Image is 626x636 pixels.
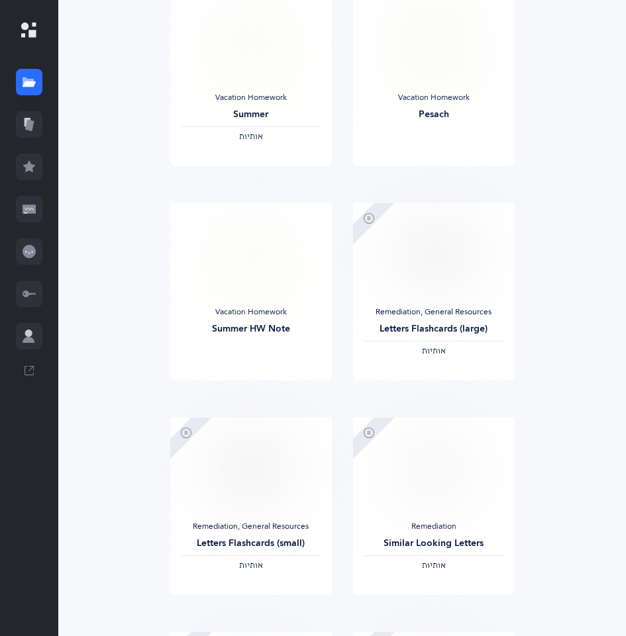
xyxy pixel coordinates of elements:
span: ‫אותיות‬ [422,561,446,570]
span: ‫אותיות‬ [422,346,446,355]
div: Letters Flashcards (small) [181,537,321,551]
img: Letters_flashcards_Large_thumbnail_1612303125.png [395,225,472,285]
div: Vacation Homework [181,307,321,318]
div: Remediation [364,522,504,532]
div: Similar Looking Letters [364,537,504,551]
div: Letters Flashcards (large) [364,322,504,336]
div: Pesach [364,108,504,122]
div: Vacation Homework [364,93,504,103]
iframe: Drift Widget Chat Controller [560,570,610,620]
span: ‫אותיות‬ [239,132,263,141]
img: Letters_Flashcards_Mini_thumbnail_1612303140.png [213,439,289,500]
div: Remediation, General Resources [181,522,321,532]
div: Remediation, General Resources [364,307,504,318]
div: Summer HW Note [181,322,321,336]
span: ‫אותיות‬ [239,561,263,570]
img: similar_letters_charts_thumbnail_1634531170.png [395,439,472,500]
div: Summer [181,108,321,122]
div: Vacation Homework [181,93,321,103]
img: Alternate_Summer_Note_thumbnail_1749564978.png [218,214,283,296]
